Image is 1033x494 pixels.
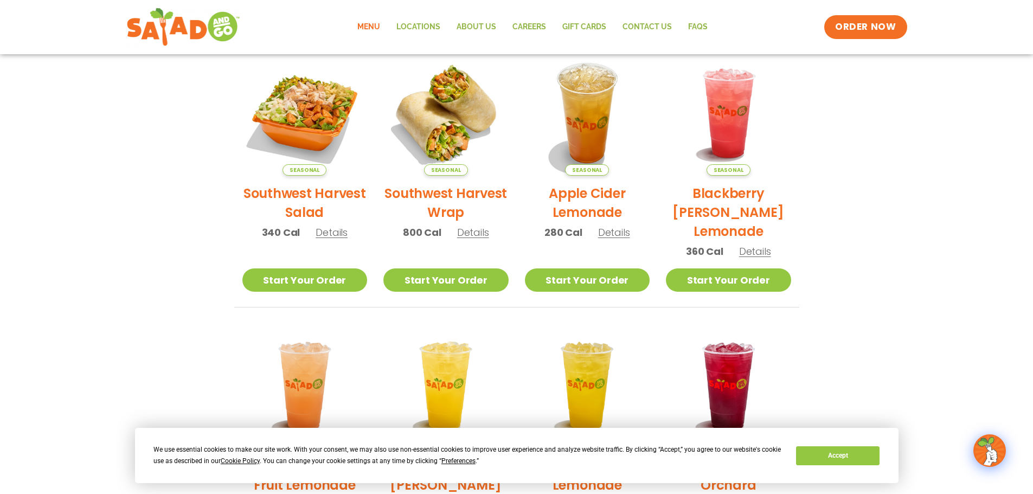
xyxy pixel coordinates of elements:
img: Product photo for Summer Stone Fruit Lemonade [242,324,368,449]
span: Seasonal [565,164,609,176]
img: Product photo for Blackberry Bramble Lemonade [666,50,791,176]
h2: Southwest Harvest Salad [242,184,368,222]
h2: Southwest Harvest Wrap [383,184,509,222]
a: Locations [388,15,448,40]
a: Start Your Order [383,268,509,292]
img: Product photo for Apple Cider Lemonade [525,50,650,176]
a: GIFT CARDS [554,15,614,40]
a: Start Your Order [525,268,650,292]
a: FAQs [680,15,716,40]
span: Seasonal [283,164,326,176]
span: 340 Cal [262,225,300,240]
span: Details [316,226,348,239]
a: Careers [504,15,554,40]
span: 800 Cal [403,225,441,240]
img: Product photo for Sunkissed Yuzu Lemonade [383,324,509,449]
a: ORDER NOW [824,15,907,39]
div: Cookie Consent Prompt [135,428,899,483]
span: Seasonal [707,164,750,176]
a: Menu [349,15,388,40]
img: Product photo for Southwest Harvest Wrap [383,50,509,176]
span: ORDER NOW [835,21,896,34]
span: Seasonal [424,164,468,176]
a: Contact Us [614,15,680,40]
a: About Us [448,15,504,40]
span: Preferences [441,457,476,465]
span: 280 Cal [544,225,582,240]
img: new-SAG-logo-768×292 [126,5,241,49]
span: Details [457,226,489,239]
span: 360 Cal [686,244,723,259]
a: Start Your Order [242,268,368,292]
img: Product photo for Mango Grove Lemonade [525,324,650,449]
h2: Blackberry [PERSON_NAME] Lemonade [666,184,791,241]
span: Details [739,245,771,258]
span: Details [598,226,630,239]
a: Start Your Order [666,268,791,292]
img: Product photo for Black Cherry Orchard Lemonade [666,324,791,449]
span: Cookie Policy [221,457,260,465]
img: Product photo for Southwest Harvest Salad [242,50,368,176]
h2: Apple Cider Lemonade [525,184,650,222]
nav: Menu [349,15,716,40]
img: wpChatIcon [974,435,1005,466]
div: We use essential cookies to make our site work. With your consent, we may also use non-essential ... [153,444,783,467]
button: Accept [796,446,880,465]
